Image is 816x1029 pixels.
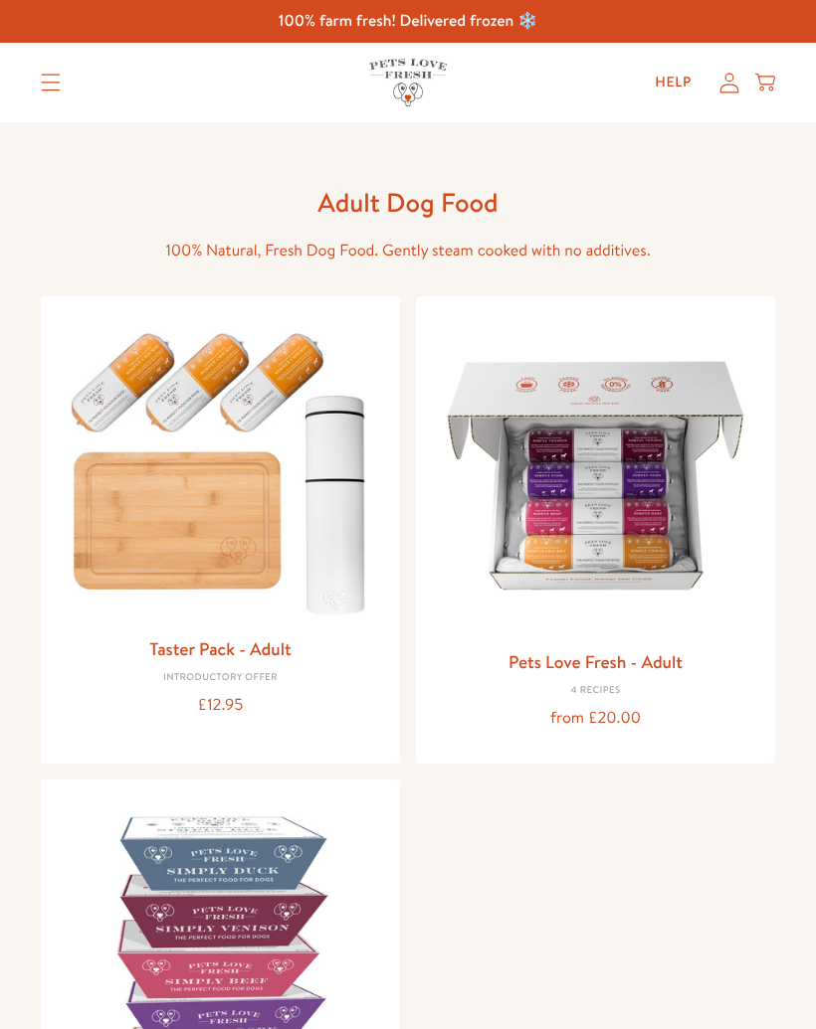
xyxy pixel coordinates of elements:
[57,312,384,626] img: Taster Pack - Adult
[25,58,77,107] summary: Translation missing: en.sections.header.menu
[639,63,708,102] a: Help
[369,59,447,105] img: Pets Love Fresh
[90,186,726,220] h1: Adult Dog Food
[432,312,759,639] img: Pets Love Fresh - Adult
[57,672,384,684] div: Introductory Offer
[149,636,291,661] a: Taster Pack - Adult
[432,685,759,697] div: 4 Recipes
[57,692,384,719] div: £12.95
[509,649,683,674] a: Pets Love Fresh - Adult
[165,240,650,261] span: 100% Natural, Fresh Dog Food. Gently steam cooked with no additives.
[432,705,759,732] div: from £20.00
